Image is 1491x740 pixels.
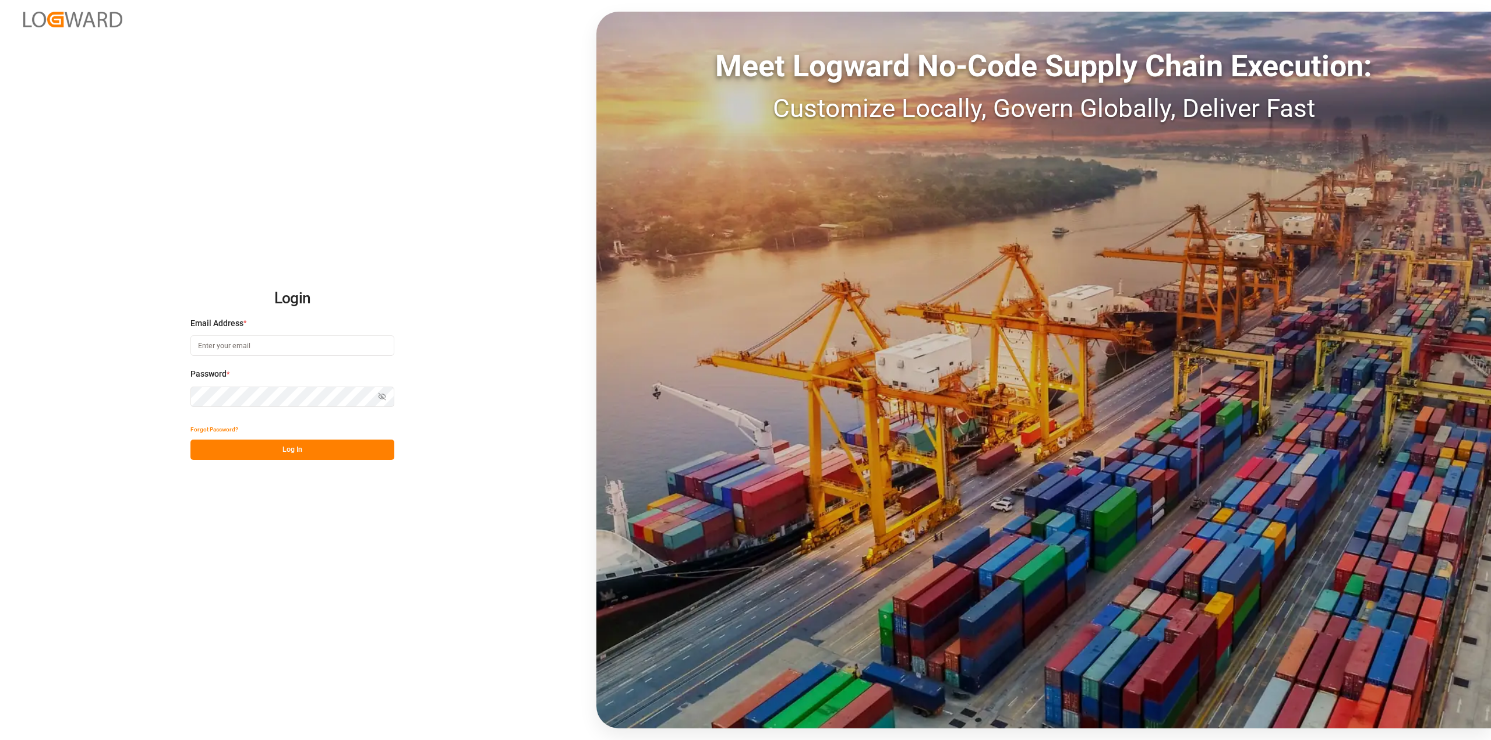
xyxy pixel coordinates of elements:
button: Forgot Password? [190,419,238,440]
button: Log In [190,440,394,460]
span: Password [190,368,227,380]
img: Logward_new_orange.png [23,12,122,27]
input: Enter your email [190,335,394,356]
span: Email Address [190,317,243,330]
h2: Login [190,280,394,317]
div: Meet Logward No-Code Supply Chain Execution: [596,44,1491,89]
div: Customize Locally, Govern Globally, Deliver Fast [596,89,1491,128]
